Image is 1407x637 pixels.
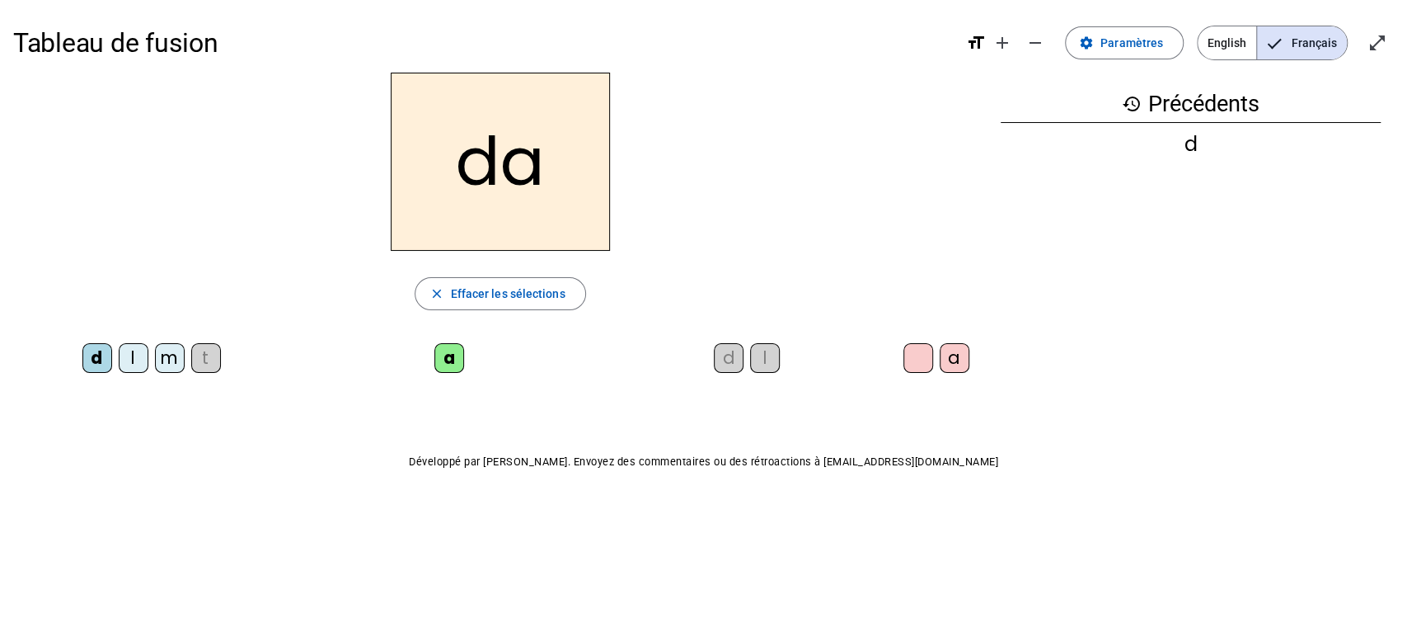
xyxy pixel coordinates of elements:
[992,33,1012,53] mat-icon: add
[13,17,953,69] h1: Tableau de fusion
[1361,26,1394,59] button: Entrer en plein écran
[429,286,443,301] mat-icon: close
[450,284,565,304] span: Effacer les sélections
[119,343,148,373] div: l
[1025,33,1045,53] mat-icon: remove
[82,343,112,373] div: d
[13,452,1394,472] p: Développé par [PERSON_NAME]. Envoyez des commentaires ou des rétroactions à [EMAIL_ADDRESS][DOMAI...
[1198,26,1256,59] span: English
[966,33,986,53] mat-icon: format_size
[1197,26,1348,60] mat-button-toggle-group: Language selection
[750,343,780,373] div: l
[434,343,464,373] div: a
[1122,94,1142,114] mat-icon: history
[986,26,1019,59] button: Augmenter la taille de la police
[1367,33,1387,53] mat-icon: open_in_full
[1100,33,1163,53] span: Paramètres
[391,73,610,251] h2: da
[940,343,969,373] div: a
[155,343,185,373] div: m
[1001,86,1381,123] h3: Précédents
[1065,26,1184,59] button: Paramètres
[1019,26,1052,59] button: Diminuer la taille de la police
[1257,26,1347,59] span: Français
[714,343,743,373] div: d
[191,343,221,373] div: t
[1001,134,1381,154] div: d
[415,277,585,310] button: Effacer les sélections
[1079,35,1094,50] mat-icon: settings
